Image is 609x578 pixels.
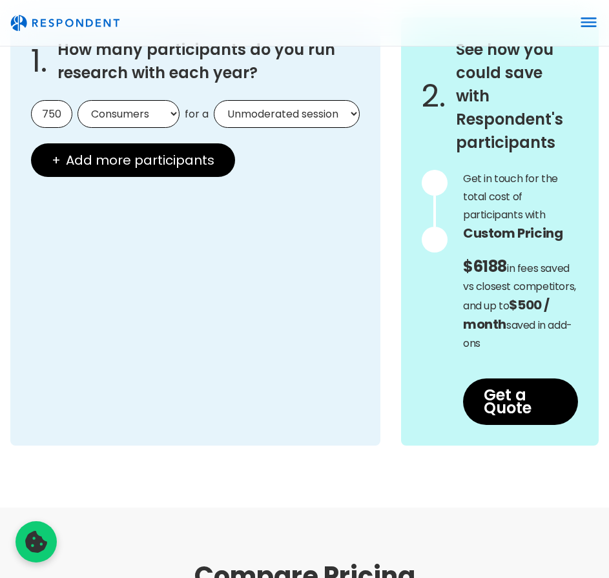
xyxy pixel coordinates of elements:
span: 2. [422,90,446,103]
strong: Custom Pricing [463,224,578,242]
button: + Add more participants [31,143,235,177]
span: for a [185,108,209,121]
h3: See how you could save with Respondent's participants [456,38,578,154]
span: 1. [31,55,47,68]
p: in fees saved vs closest competitors, and up to saved in add-ons [463,258,578,353]
div: menu [579,12,599,34]
span: Get in touch for the total cost of participants with [463,171,578,242]
a: Get a Quote [463,378,578,425]
span: $6188 [463,256,507,277]
span: Add more participants [66,154,214,167]
img: Untitled UI logotext [10,15,119,32]
span: + [52,154,61,167]
a: home [10,15,119,32]
h3: How many participants do you run research with each year? [57,38,360,85]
